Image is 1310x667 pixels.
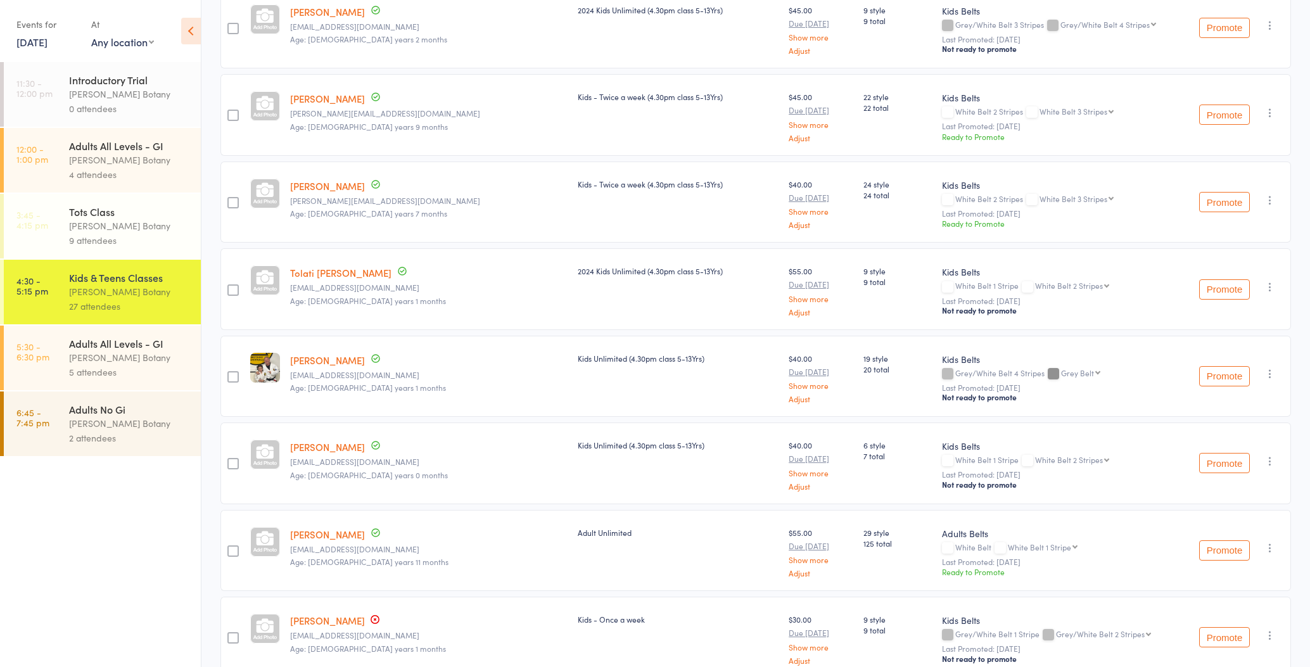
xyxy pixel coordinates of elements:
small: Due [DATE] [789,628,853,637]
div: White Belt 3 Stripes [1040,107,1107,115]
div: Kids Unlimited (4.30pm class 5-13Yrs) [578,440,779,450]
a: Tolati [PERSON_NAME] [290,266,391,279]
div: Not ready to promote [942,305,1179,315]
a: Adjust [789,220,853,229]
small: Cullensandra83@gmail.com [290,22,568,31]
button: Promote [1199,279,1250,300]
div: $55.00 [789,265,853,315]
small: Last Promoted: [DATE] [942,470,1179,479]
div: $40.00 [789,353,853,403]
div: Ready to Promote [942,566,1179,577]
div: 2024 Kids Unlimited (4.30pm class 5-13Yrs) [578,4,779,15]
div: Adults No Gi [69,402,190,416]
div: Kids Belts [942,353,1179,365]
a: Adjust [789,482,853,490]
div: Not ready to promote [942,44,1179,54]
time: 6:45 - 7:45 pm [16,407,49,428]
a: 5:30 -6:30 pmAdults All Levels - GI[PERSON_NAME] Botany5 attendees [4,326,201,390]
div: Tots Class [69,205,190,219]
div: Ready to Promote [942,131,1179,142]
a: [PERSON_NAME] [290,179,365,193]
small: Last Promoted: [DATE] [942,383,1179,392]
small: Due [DATE] [789,367,853,376]
span: 125 total [863,538,932,549]
span: 9 total [863,15,932,26]
small: Due [DATE] [789,106,853,115]
div: $30.00 [789,614,853,664]
span: 19 style [863,353,932,364]
div: Grey/White Belt 4 Stripes [942,369,1179,379]
a: Adjust [789,656,853,664]
span: 29 style [863,527,932,538]
time: 11:30 - 12:00 pm [16,78,53,98]
div: Grey/White Belt 1 Stripe [942,630,1179,640]
a: Show more [789,207,853,215]
div: Adult Unlimited [578,527,779,538]
div: Adults All Levels - GI [69,139,190,153]
div: 0 attendees [69,101,190,116]
div: Introductory Trial [69,73,190,87]
button: Promote [1199,540,1250,561]
button: Promote [1199,18,1250,38]
div: $55.00 [789,527,853,577]
span: 22 total [863,102,932,113]
span: 24 total [863,189,932,200]
span: Age: [DEMOGRAPHIC_DATA] years 0 months [290,469,448,480]
a: [PERSON_NAME] [290,528,365,541]
span: 9 style [863,4,932,15]
small: Last Promoted: [DATE] [942,557,1179,566]
div: Kids Belts [942,265,1179,278]
div: Not ready to promote [942,392,1179,402]
a: Show more [789,556,853,564]
div: Kids Belts [942,179,1179,191]
div: $45.00 [789,4,853,54]
small: Last Promoted: [DATE] [942,35,1179,44]
div: Adults Belts [942,527,1179,540]
button: Promote [1199,366,1250,386]
small: Due [DATE] [789,193,853,202]
small: Due [DATE] [789,542,853,550]
a: Adjust [789,569,853,577]
div: Grey Belt [1061,369,1094,377]
small: Last Promoted: [DATE] [942,209,1179,218]
div: At [91,14,154,35]
div: White Belt 2 Stripes [942,194,1179,205]
div: Kids - Twice a week (4.30pm class 5-13Yrs) [578,91,779,102]
a: Adjust [789,134,853,142]
small: justinefifita@hotmail.com [290,283,568,292]
div: $40.00 [789,440,853,490]
a: Adjust [789,395,853,403]
span: 9 total [863,276,932,287]
div: White Belt [942,543,1179,554]
div: [PERSON_NAME] Botany [69,284,190,299]
div: [PERSON_NAME] Botany [69,153,190,167]
div: Grey/White Belt 4 Stripes [1060,20,1150,29]
div: 9 attendees [69,233,190,248]
time: 3:45 - 4:15 pm [16,210,48,230]
span: 6 style [863,440,932,450]
time: 4:30 - 5:15 pm [16,276,48,296]
a: 12:00 -1:00 pmAdults All Levels - GI[PERSON_NAME] Botany4 attendees [4,128,201,193]
div: White Belt 1 Stripe [942,281,1179,292]
small: Last Promoted: [DATE] [942,122,1179,130]
div: Kids - Twice a week (4.30pm class 5-13Yrs) [578,179,779,189]
small: Due [DATE] [789,19,853,28]
span: Age: [DEMOGRAPHIC_DATA] years 1 months [290,643,446,654]
a: 3:45 -4:15 pmTots Class[PERSON_NAME] Botany9 attendees [4,194,201,258]
button: Promote [1199,192,1250,212]
div: Kids - Once a week [578,614,779,625]
time: 5:30 - 6:30 pm [16,341,49,362]
a: [DATE] [16,35,48,49]
small: Haydurhage@gmail.com [290,457,568,466]
small: Last Promoted: [DATE] [942,296,1179,305]
a: [PERSON_NAME] [290,92,365,105]
button: Promote [1199,627,1250,647]
a: [PERSON_NAME] [290,353,365,367]
div: Not ready to promote [942,480,1179,490]
div: White Belt 2 Stripes [1035,281,1103,289]
div: Kids Belts [942,614,1179,626]
span: 9 total [863,625,932,635]
div: Kids Belts [942,4,1179,17]
div: 4 attendees [69,167,190,182]
div: Kids & Teens Classes [69,270,190,284]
